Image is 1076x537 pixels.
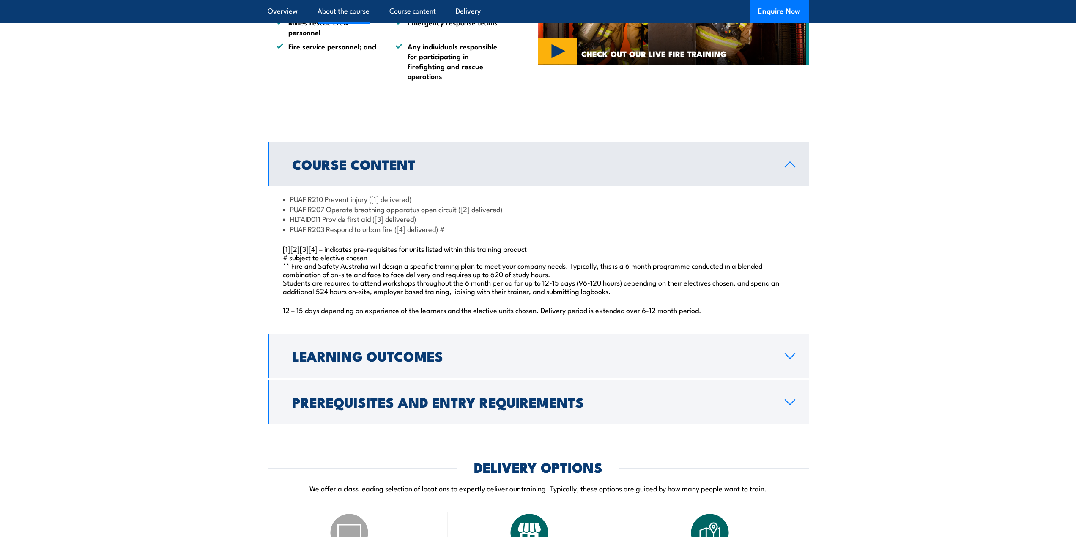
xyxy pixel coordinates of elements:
[283,244,794,295] p: [1][2][3][4] – indicates pre-requisites for units listed within this training product # subject t...
[276,17,380,37] li: Mines rescue crew personnel
[283,305,794,314] p: 12 – 15 days depending on experience of the learners and the elective units chosen. Delivery peri...
[395,41,499,81] li: Any individuals responsible for participating in firefighting and rescue operations
[395,17,499,37] li: Emergency response teams
[268,334,809,378] a: Learning Outcomes
[581,50,727,57] span: CHECK OUT OUR LIVE FIRE TRAINING
[268,142,809,186] a: Course Content
[292,350,771,362] h2: Learning Outcomes
[283,224,794,234] li: PUAFIR203 Respond to urban fire ([4] delivered) #
[283,194,794,204] li: PUAFIR210 Prevent injury ([1] delivered)
[268,380,809,424] a: Prerequisites and Entry Requirements
[292,396,771,408] h2: Prerequisites and Entry Requirements
[283,214,794,224] li: HLTAID011 Provide first aid ([3] delivered)
[292,158,771,170] h2: Course Content
[283,204,794,214] li: PUAFIR207 Operate breathing apparatus open circuit ([2] delivered)
[268,483,809,493] p: We offer a class leading selection of locations to expertly deliver our training. Typically, thes...
[276,41,380,81] li: Fire service personnel; and
[474,461,602,473] h2: DELIVERY OPTIONS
